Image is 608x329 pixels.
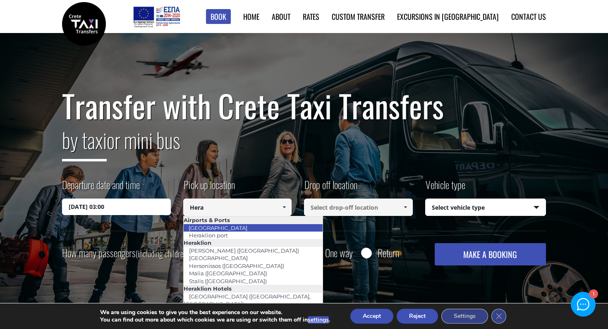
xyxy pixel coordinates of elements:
label: Return [378,248,399,258]
a: [GEOGRAPHIC_DATA] [183,222,253,234]
a: Stalis ([GEOGRAPHIC_DATA]) [184,275,272,287]
a: Contact us [511,11,546,22]
p: We are using cookies to give you the best experience on our website. [100,309,330,316]
li: Airports & Ports [184,216,323,224]
h2: or mini bus [62,123,546,168]
a: [GEOGRAPHIC_DATA] ([GEOGRAPHIC_DATA], [GEOGRAPHIC_DATA]) [184,291,311,310]
label: Vehicle type [425,178,465,199]
a: Malia ([GEOGRAPHIC_DATA]) [184,267,273,279]
button: Close GDPR Cookie Banner [491,309,506,324]
a: Show All Items [278,199,291,216]
a: [PERSON_NAME] ([GEOGRAPHIC_DATA]) [184,245,304,256]
a: Custom Transfer [332,11,385,22]
h1: Transfer with Crete Taxi Transfers [62,88,546,123]
label: How many passengers ? [62,243,194,263]
a: [GEOGRAPHIC_DATA] [184,252,253,264]
small: (including children) [136,247,189,260]
button: Accept [350,309,393,324]
button: settings [308,316,329,324]
img: e-bannersEUERDF180X90.jpg [132,4,181,29]
input: Select drop-off location [304,199,413,216]
a: Show All Items [398,199,412,216]
button: Reject [397,309,438,324]
p: You can find out more about which cookies we are using or switch them off in . [100,316,330,324]
input: Select pickup location [183,199,292,216]
label: Drop off location [304,178,357,199]
a: Rates [303,11,319,22]
a: Home [243,11,259,22]
label: Pick up location [183,178,235,199]
a: Heraklion port [184,230,233,241]
a: Book [206,9,231,24]
div: 1 [589,290,598,298]
a: Excursions in [GEOGRAPHIC_DATA] [397,11,499,22]
a: Crete Taxi Transfers | Safe Taxi Transfer Services from to Heraklion Airport, Chania Airport, Ret... [62,19,106,27]
button: MAKE A BOOKING [435,243,546,265]
img: Crete Taxi Transfers | Safe Taxi Transfer Services from to Heraklion Airport, Chania Airport, Ret... [62,2,106,46]
span: Select vehicle type [426,199,546,216]
a: About [272,11,290,22]
li: Heraklion [184,239,323,246]
label: One way [325,248,353,258]
a: Hersonissos ([GEOGRAPHIC_DATA]) [184,260,290,272]
button: Settings [441,309,488,324]
span: by taxi [62,124,107,161]
li: Heraklion Hotels [184,285,323,292]
label: Departure date and time [62,178,140,199]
